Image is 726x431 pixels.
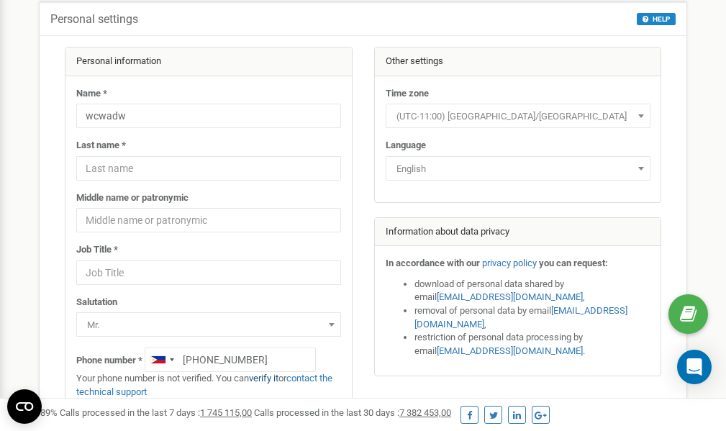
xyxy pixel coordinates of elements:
[414,305,627,330] a: [EMAIL_ADDRESS][DOMAIN_NAME]
[76,104,341,128] input: Name
[437,345,583,356] a: [EMAIL_ADDRESS][DOMAIN_NAME]
[386,156,650,181] span: English
[81,315,336,335] span: Mr.
[482,258,537,268] a: privacy policy
[249,373,278,384] a: verify it
[414,331,650,358] li: restriction of personal data processing by email .
[76,373,332,397] a: contact the technical support
[386,258,480,268] strong: In accordance with our
[254,407,451,418] span: Calls processed in the last 30 days :
[76,208,341,232] input: Middle name or patronymic
[76,191,189,205] label: Middle name or patronymic
[76,296,117,309] label: Salutation
[50,13,138,26] h5: Personal settings
[386,139,426,153] label: Language
[145,348,178,371] div: Telephone country code
[375,47,661,76] div: Other settings
[391,159,645,179] span: English
[391,106,645,127] span: (UTC-11:00) Pacific/Midway
[65,47,352,76] div: Personal information
[145,348,316,372] input: +1-800-555-55-55
[414,304,650,331] li: removal of personal data by email ,
[7,389,42,424] button: Open CMP widget
[437,291,583,302] a: [EMAIL_ADDRESS][DOMAIN_NAME]
[76,156,341,181] input: Last name
[76,243,118,257] label: Job Title *
[76,260,341,285] input: Job Title
[76,87,107,101] label: Name *
[677,350,712,384] div: Open Intercom Messenger
[637,13,676,25] button: HELP
[200,407,252,418] u: 1 745 115,00
[414,278,650,304] li: download of personal data shared by email ,
[76,139,126,153] label: Last name *
[76,312,341,337] span: Mr.
[375,218,661,247] div: Information about data privacy
[386,104,650,128] span: (UTC-11:00) Pacific/Midway
[386,87,429,101] label: Time zone
[76,354,142,368] label: Phone number *
[76,372,341,399] p: Your phone number is not verified. You can or
[399,407,451,418] u: 7 382 453,00
[539,258,608,268] strong: you can request:
[60,407,252,418] span: Calls processed in the last 7 days :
